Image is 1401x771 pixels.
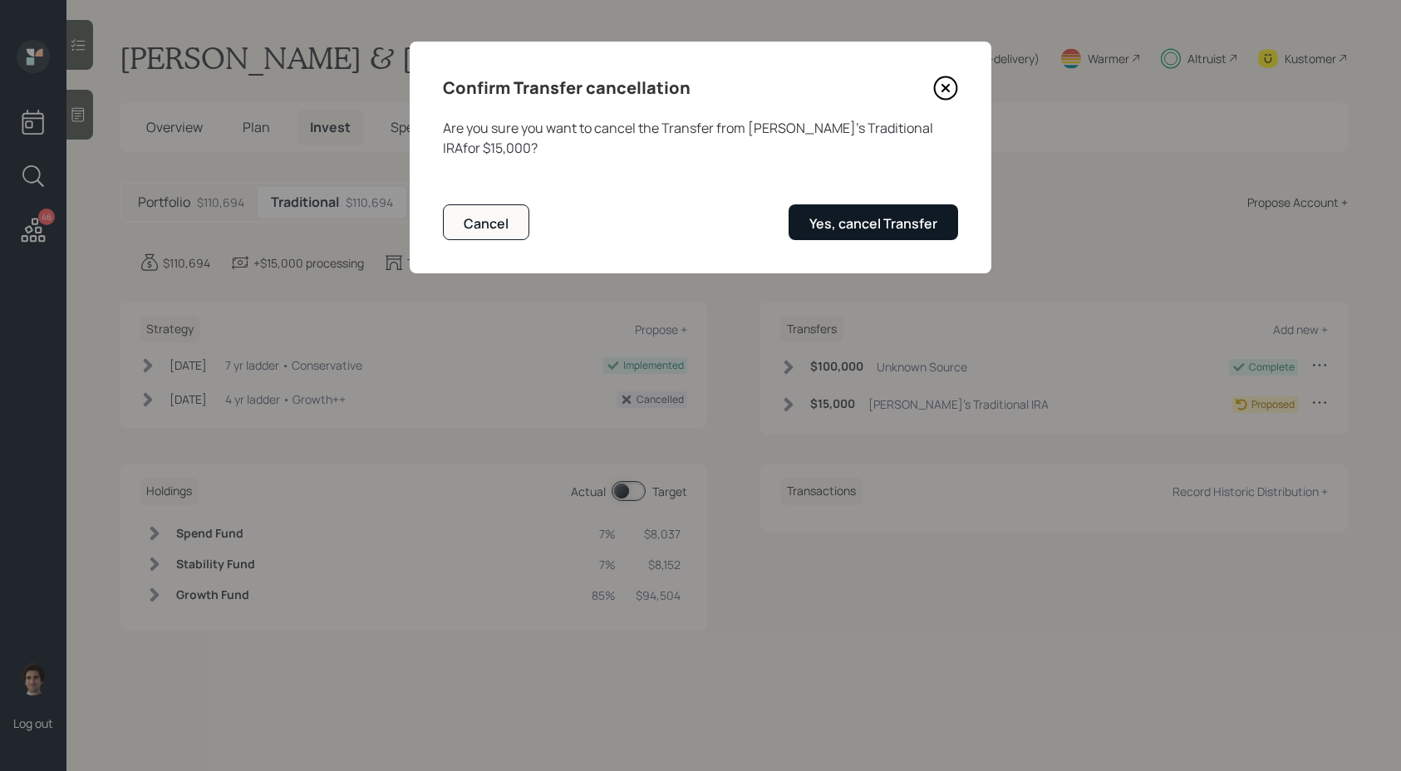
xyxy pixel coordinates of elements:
button: Cancel [443,204,529,240]
button: Yes, cancel Transfer [789,204,958,240]
h4: Confirm Transfer cancellation [443,75,691,101]
div: Yes, cancel Transfer [809,214,937,233]
div: Cancel [464,214,509,233]
div: Are you sure you want to cancel the Transfer from [PERSON_NAME]'s Traditional IRA for $15,000 ? [443,118,958,158]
